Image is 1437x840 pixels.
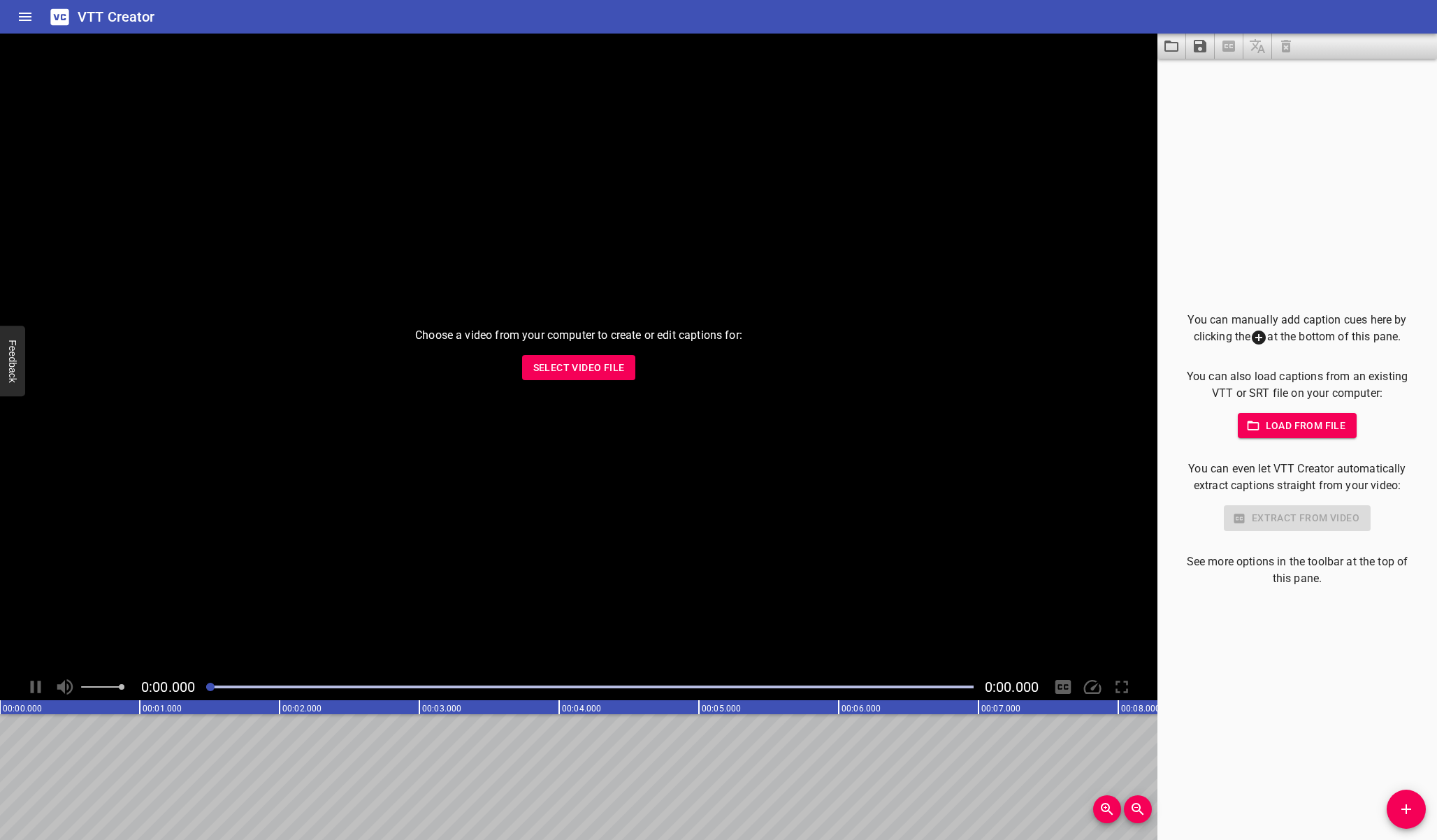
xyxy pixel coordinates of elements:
text: 00:07.000 [981,704,1020,714]
text: 00:05.000 [702,704,741,714]
button: Zoom In [1093,795,1121,823]
div: Hide/Show Captions [1050,674,1076,700]
text: 00:01.000 [143,704,182,714]
p: You can manually add caption cues here by clicking the at the bottom of this pane. [1180,312,1415,346]
button: Add Cue [1387,790,1426,829]
text: 00:03.000 [422,704,461,714]
p: You can even let VTT Creator automatically extract captions straight from your video: [1180,461,1415,494]
span: Select Video File [533,359,625,377]
text: 00:04.000 [562,704,601,714]
button: Load captions from file [1157,34,1186,59]
svg: Save captions to file [1192,38,1208,55]
div: Toggle Full Screen [1109,674,1135,700]
button: Load from file [1238,413,1357,439]
span: Load from file [1249,417,1346,435]
span: Add some captions below, then you can translate them. [1243,34,1272,59]
text: 00:02.000 [282,704,322,714]
span: Select a video in the pane to the left, then you can automatically extract captions. [1215,34,1243,59]
p: Choose a video from your computer to create or edit captions for: [415,327,742,344]
div: Play progress [206,686,974,688]
p: See more options in the toolbar at the top of this pane. [1180,553,1415,587]
button: Zoom Out [1124,795,1152,823]
text: 00:08.000 [1121,704,1160,714]
div: Select a video in the pane to the left to use this feature [1180,505,1415,531]
div: Playback Speed [1079,674,1106,700]
button: Save captions to file [1186,34,1215,59]
text: 00:06.000 [842,704,881,714]
p: You can also load captions from an existing VTT or SRT file on your computer: [1180,368,1415,402]
h6: VTT Creator [78,6,155,28]
svg: Load captions from file [1163,38,1180,55]
text: 00:00.000 [3,704,42,714]
button: Select Video File [522,355,636,381]
span: Current Time [141,679,195,695]
span: Video Duration [985,679,1039,695]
